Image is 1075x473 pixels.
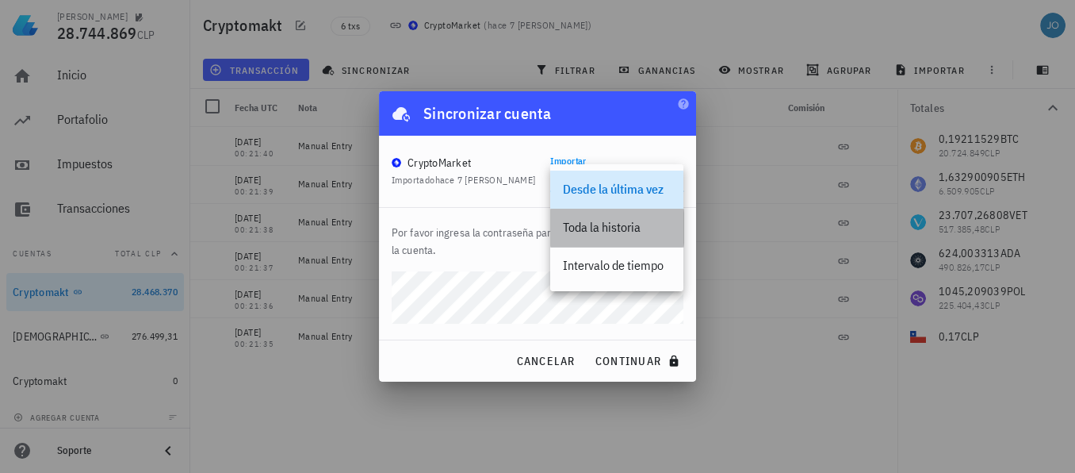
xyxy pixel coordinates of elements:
span: cancelar [515,354,575,368]
label: Importar [550,155,587,167]
div: Desde la última vez [563,182,671,197]
div: Sincronizar cuenta [423,101,552,126]
button: cancelar [509,347,581,375]
span: continuar [595,354,683,368]
div: Toda la historia [563,220,671,235]
div: CryptoMarket [407,155,471,171]
img: CryptoMKT [392,158,401,167]
span: hace 7 [PERSON_NAME] [435,174,536,186]
p: Por favor ingresa la contraseña para desbloquear y sincronizar la cuenta. [392,224,683,259]
button: continuar [588,347,690,375]
span: Importado [392,174,536,186]
div: ImportarDesde la última vez [550,164,683,191]
div: Intervalo de tiempo [563,258,671,273]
